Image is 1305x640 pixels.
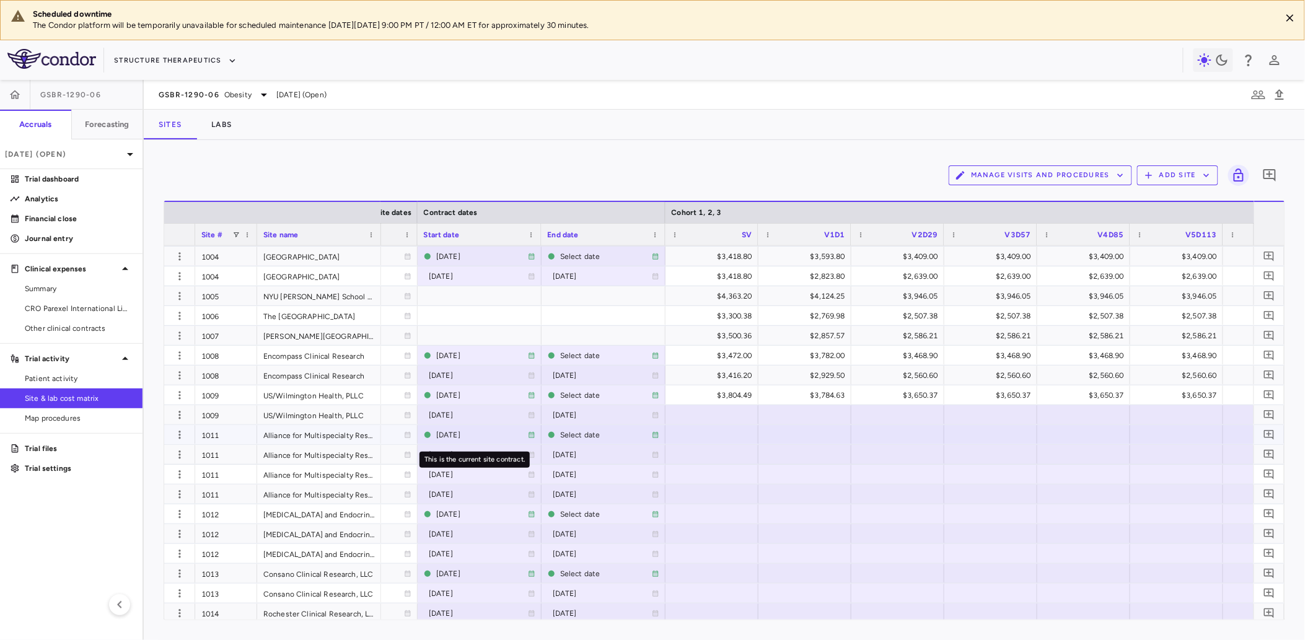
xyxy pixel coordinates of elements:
div: $2,560.60 [956,366,1031,385]
div: 1012 [195,544,257,563]
span: Site name [263,230,298,239]
span: This is the current site contract. [548,505,659,523]
svg: Add comment [1263,409,1275,421]
button: Add comment [1261,545,1278,562]
div: [GEOGRAPHIC_DATA] [257,247,381,266]
div: [DATE] [429,584,528,603]
div: 1006 [195,306,257,325]
div: [DATE] [436,247,528,266]
div: $3,468.90 [1141,346,1217,366]
div: $2,560.60 [1048,366,1124,385]
span: CRO Parexel International Limited [25,303,133,314]
svg: Add comment [1263,449,1275,460]
span: Lock grid [1223,165,1249,186]
div: 1004 [195,247,257,266]
svg: Add comment [1263,488,1275,500]
span: Patient activity [25,373,133,384]
img: logo-full-SnFGN8VE.png [7,49,96,69]
svg: Add comment [1263,270,1275,282]
button: Add Site [1137,165,1218,185]
div: Consano Clinical Research, LLC [257,584,381,603]
div: Select date [560,385,652,405]
p: Analytics [25,193,133,204]
div: [DATE] [553,266,652,286]
button: Add comment [1261,466,1278,483]
button: Add comment [1259,165,1280,186]
button: Add comment [1261,506,1278,522]
div: $3,946.05 [956,286,1031,306]
span: Cohort 1, 2, 3 [672,208,722,217]
span: This is the current site contract. [548,346,659,364]
span: Site # [201,230,222,239]
button: Add comment [1261,387,1278,403]
span: Other clinical contracts [25,323,133,334]
div: $3,650.37 [1141,385,1217,405]
div: 1013 [195,584,257,603]
div: [GEOGRAPHIC_DATA] [257,266,381,286]
div: $2,507.38 [863,306,938,326]
div: [DATE] [553,366,652,385]
span: V2D29 [912,230,938,239]
div: $2,507.38 [1141,306,1217,326]
div: $3,418.80 [677,266,752,286]
button: Close [1281,9,1299,27]
div: [MEDICAL_DATA] and Endocrinology Research Center [257,544,381,563]
div: [DATE] [553,584,652,603]
div: $3,946.05 [863,286,938,306]
div: [DATE] [429,405,528,425]
svg: Add comment [1263,349,1275,361]
div: The [GEOGRAPHIC_DATA] [257,306,381,325]
span: This is the current site contract. [424,386,535,404]
div: [MEDICAL_DATA] and Endocrinology Research Center [257,524,381,543]
div: [MEDICAL_DATA] and Endocrinology Research Center [257,504,381,524]
div: [DATE] [429,544,528,564]
button: Labs [196,110,247,139]
div: [PERSON_NAME][GEOGRAPHIC_DATA] [257,326,381,345]
button: Add comment [1261,347,1278,364]
div: $2,639.00 [956,266,1031,286]
p: Financial close [25,213,133,224]
div: $3,804.49 [677,385,752,405]
p: Clinical expenses [25,263,118,274]
span: [DATE] (Open) [276,89,327,100]
span: GSBR-1290-06 [40,90,101,100]
div: [DATE] [436,385,528,405]
div: $3,468.90 [956,346,1031,366]
div: 1011 [195,465,257,484]
div: $2,639.00 [1048,266,1124,286]
span: V5D113 [1186,230,1217,239]
div: 1009 [195,385,257,405]
p: Trial dashboard [25,173,133,185]
span: Summary [25,283,133,294]
div: [DATE] [436,504,528,524]
div: Encompass Clinical Research [257,346,381,365]
div: $3,409.00 [1141,247,1217,266]
div: [DATE] [553,484,652,504]
div: $3,946.05 [1141,286,1217,306]
div: $4,124.25 [770,286,845,306]
div: $2,586.21 [1141,326,1217,346]
div: US/Wilmington Health, PLLC [257,385,381,405]
div: $2,507.38 [1048,306,1124,326]
div: 1009 [195,405,257,424]
svg: Add comment [1263,250,1275,262]
span: SV [742,230,752,239]
div: [DATE] [553,465,652,484]
div: Alliance for Multispecialty Research, LLC [257,484,381,504]
div: $3,782.00 [770,346,845,366]
div: $3,468.90 [1048,346,1124,366]
button: Add comment [1261,268,1278,284]
div: Scheduled downtime [33,9,1271,20]
div: [DATE] [429,484,528,504]
span: This is the current site contract. [424,426,535,444]
p: Trial settings [25,463,133,474]
div: 1012 [195,504,257,524]
div: $2,586.21 [1048,326,1124,346]
div: [DATE] [429,266,528,286]
span: This is the current site contract. [548,564,659,582]
div: This is the current site contract. [420,452,530,468]
span: This is the current site contract. [548,386,659,404]
div: Encompass Clinical Research [257,366,381,385]
div: $2,639.00 [863,266,938,286]
div: $3,409.00 [863,247,938,266]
